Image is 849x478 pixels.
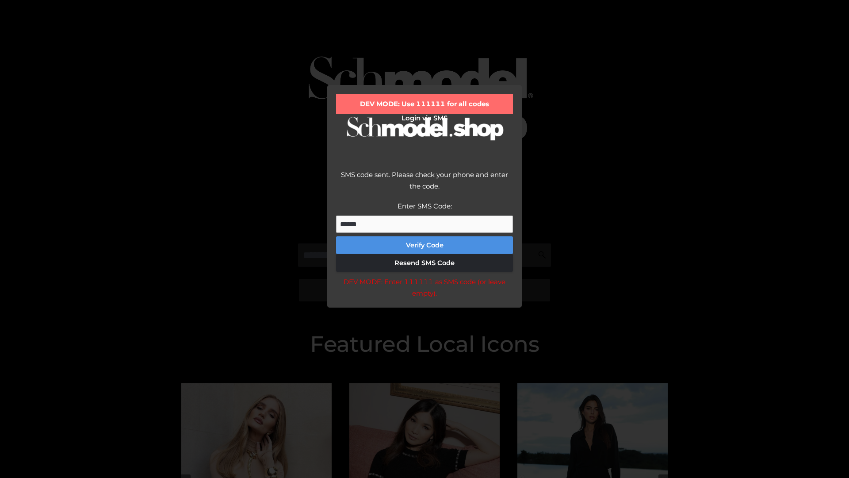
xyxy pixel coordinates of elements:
[336,114,513,122] h2: Login via SMS
[336,94,513,114] div: DEV MODE: Use 111111 for all codes
[336,254,513,272] button: Resend SMS Code
[398,202,452,210] label: Enter SMS Code:
[336,236,513,254] button: Verify Code
[336,169,513,200] div: SMS code sent. Please check your phone and enter the code.
[336,276,513,299] div: DEV MODE: Enter 111111 as SMS code (or leave empty).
